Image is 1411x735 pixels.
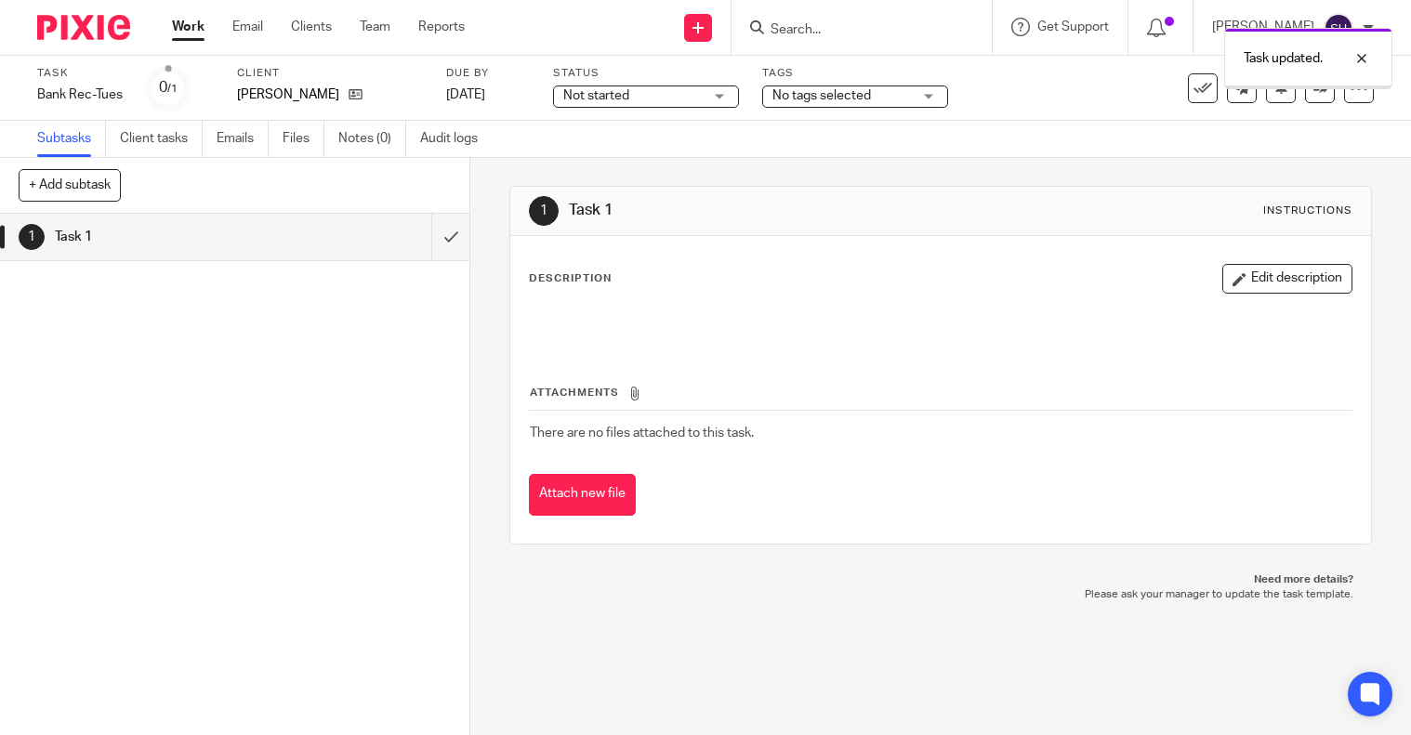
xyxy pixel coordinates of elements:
[1324,13,1353,43] img: svg%3E
[530,387,619,398] span: Attachments
[1222,264,1352,294] button: Edit description
[569,201,981,220] h1: Task 1
[55,223,294,251] h1: Task 1
[37,121,106,157] a: Subtasks
[120,121,203,157] a: Client tasks
[772,89,871,102] span: No tags selected
[159,77,178,98] div: 0
[420,121,492,157] a: Audit logs
[529,474,636,516] button: Attach new file
[291,18,332,36] a: Clients
[360,18,390,36] a: Team
[530,427,754,440] span: There are no files attached to this task.
[37,85,123,104] div: Bank Rec-Tues
[19,169,121,201] button: + Add subtask
[529,271,612,286] p: Description
[528,587,1353,602] p: Please ask your manager to update the task template.
[418,18,465,36] a: Reports
[237,66,423,81] label: Client
[19,224,45,250] div: 1
[1263,203,1352,218] div: Instructions
[446,66,530,81] label: Due by
[167,84,178,94] small: /1
[237,85,339,104] p: [PERSON_NAME]
[529,196,559,226] div: 1
[563,89,629,102] span: Not started
[217,121,269,157] a: Emails
[37,66,123,81] label: Task
[232,18,263,36] a: Email
[172,18,204,36] a: Work
[446,88,485,101] span: [DATE]
[1244,49,1323,68] p: Task updated.
[338,121,406,157] a: Notes (0)
[37,15,130,40] img: Pixie
[283,121,324,157] a: Files
[553,66,739,81] label: Status
[528,572,1353,587] p: Need more details?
